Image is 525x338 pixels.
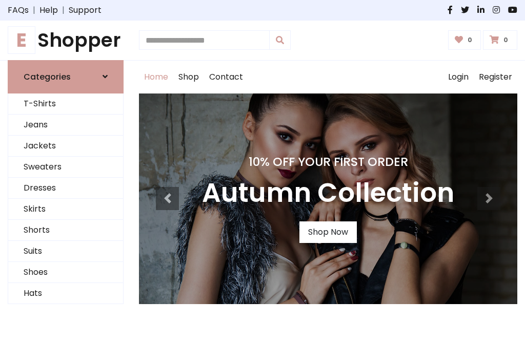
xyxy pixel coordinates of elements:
a: FAQs [8,4,29,16]
a: Contact [204,61,248,93]
a: Shop [173,61,204,93]
a: Suits [8,241,123,262]
a: Jeans [8,115,123,136]
a: Shoes [8,262,123,283]
a: EShopper [8,29,124,52]
h4: 10% Off Your First Order [202,155,454,169]
h6: Categories [24,72,71,82]
a: Sweaters [8,157,123,178]
span: | [29,4,39,16]
a: Register [474,61,517,93]
span: E [8,26,35,54]
a: Shop Now [299,221,357,243]
span: | [58,4,69,16]
a: Help [39,4,58,16]
a: Login [443,61,474,93]
span: 0 [501,35,511,45]
a: Categories [8,60,124,93]
span: 0 [465,35,475,45]
a: 0 [483,30,517,50]
a: Skirts [8,199,123,220]
a: T-Shirts [8,93,123,115]
a: 0 [448,30,481,50]
a: Shorts [8,220,123,241]
h3: Autumn Collection [202,177,454,209]
h1: Shopper [8,29,124,52]
a: Support [69,4,102,16]
a: Dresses [8,178,123,199]
a: Hats [8,283,123,304]
a: Jackets [8,136,123,157]
a: Home [139,61,173,93]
